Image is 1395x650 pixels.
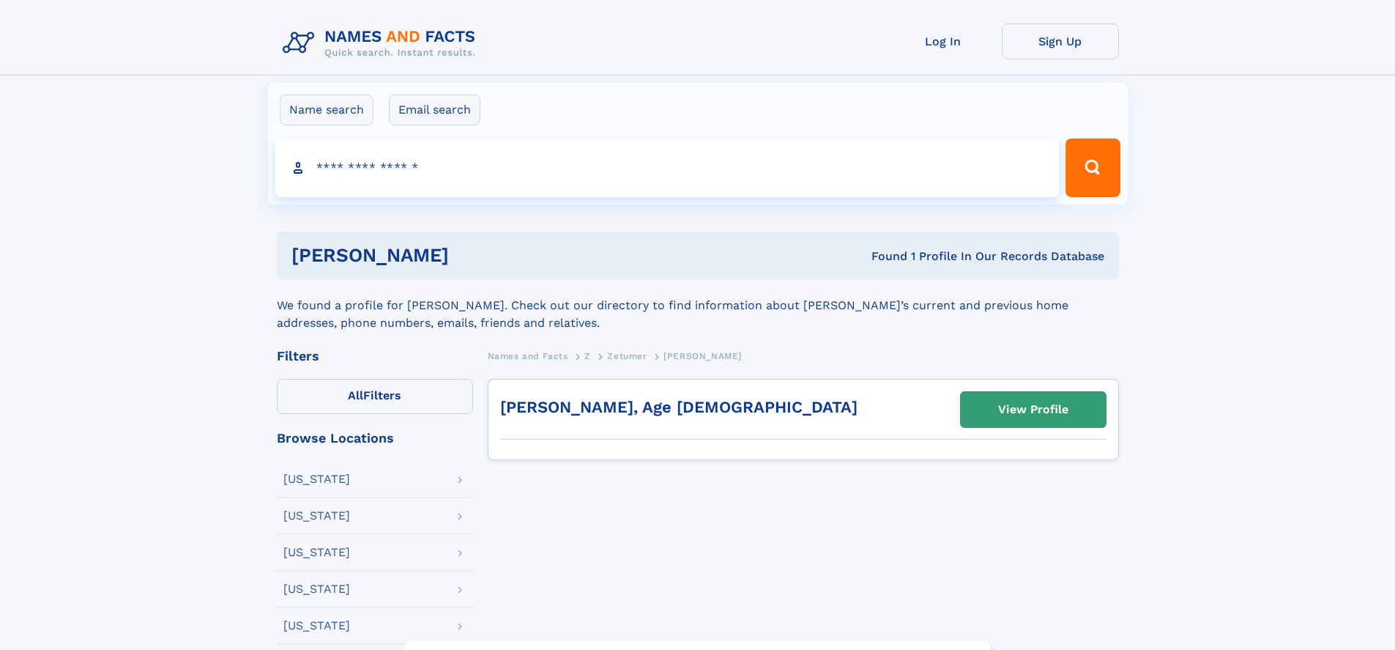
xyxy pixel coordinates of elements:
a: Zetumer [607,347,647,365]
div: Found 1 Profile In Our Records Database [660,248,1104,265]
a: Names and Facts [488,347,568,365]
label: Filters [277,379,473,414]
label: Name search [280,95,373,125]
a: [PERSON_NAME], Age [DEMOGRAPHIC_DATA] [500,398,858,416]
a: Log In [885,23,1002,59]
span: All [348,388,363,402]
button: Search Button [1065,139,1120,197]
div: [US_STATE] [283,583,350,595]
img: Logo Names and Facts [277,23,488,63]
div: [US_STATE] [283,620,350,632]
h1: [PERSON_NAME] [291,246,661,265]
div: View Profile [998,393,1068,426]
div: [US_STATE] [283,547,350,558]
div: Browse Locations [277,432,473,445]
div: [US_STATE] [283,510,350,522]
span: Z [584,351,591,361]
a: View Profile [961,392,1106,427]
span: [PERSON_NAME] [663,351,742,361]
a: Z [584,347,591,365]
a: Sign Up [1002,23,1119,59]
span: Zetumer [607,351,647,361]
div: We found a profile for [PERSON_NAME]. Check out our directory to find information about [PERSON_N... [277,279,1119,332]
label: Email search [389,95,480,125]
input: search input [275,139,1060,197]
div: [US_STATE] [283,473,350,485]
div: Filters [277,350,473,363]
